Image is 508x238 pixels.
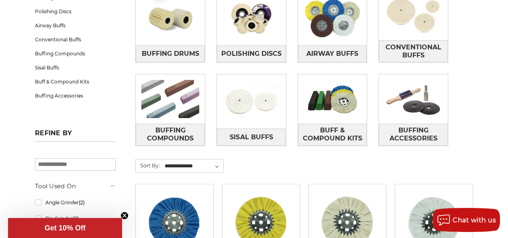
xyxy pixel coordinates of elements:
a: Polishing Discs [35,4,116,18]
div: Get 10% OffClose teaser [8,218,122,238]
a: Die Grinder [35,212,116,226]
a: Airway Buffs [298,45,367,62]
span: Sisal Buffs [230,130,273,144]
a: Conventional Buffs [379,40,448,62]
img: Buffing Accessories [379,74,448,123]
a: Buff & Compound Kits [298,124,367,146]
h5: Tool Used On [35,181,116,191]
span: Airway Buffs [306,47,358,61]
a: Buffing Drums [136,45,205,62]
img: Sisal Buffs [217,77,286,126]
span: Buffing Compounds [136,124,204,145]
a: Angle Grinder [35,195,116,210]
button: Chat with us [433,208,500,232]
span: Buffing Accessories [379,124,447,145]
span: (2) [79,199,85,205]
h5: Refine by [35,129,116,142]
span: Chat with us [453,216,496,224]
span: Buff & Compound Kits [298,124,367,145]
span: Get 10% Off [45,224,86,232]
a: Airway Buffs [35,18,116,33]
a: Buffing Accessories [35,89,116,103]
a: Sisal Buffs [217,128,286,145]
label: Sort By: [136,159,160,171]
a: Polishing Discs [217,45,286,62]
a: Buffing Compounds [136,124,205,146]
a: Buffing Accessories [379,124,448,146]
img: Buffing Compounds [136,74,205,123]
span: Conventional Buffs [379,41,447,62]
a: Buff & Compound Kits [35,75,116,89]
span: Buffing Drums [142,47,199,61]
select: Sort By: [163,160,223,172]
a: Buffing Compounds [35,47,116,61]
span: Polishing Discs [221,47,281,61]
img: Buff & Compound Kits [298,74,367,123]
button: Close teaser [120,212,129,220]
a: Conventional Buffs [35,33,116,47]
a: Sisal Buffs [35,61,116,75]
span: (2) [73,216,79,222]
